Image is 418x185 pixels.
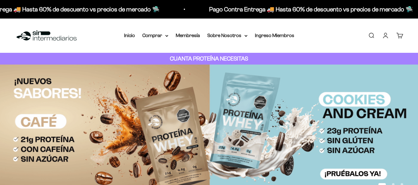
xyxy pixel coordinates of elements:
[176,33,200,38] a: Membresía
[207,32,248,40] summary: Sobre Nosotros
[209,4,413,14] p: Pago Contra Entrega 🚚 Hasta 60% de descuento vs precios de mercado 🛸
[124,33,135,38] a: Inicio
[142,32,168,40] summary: Comprar
[170,55,248,62] strong: CUANTA PROTEÍNA NECESITAS
[255,33,294,38] a: Ingreso Miembros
